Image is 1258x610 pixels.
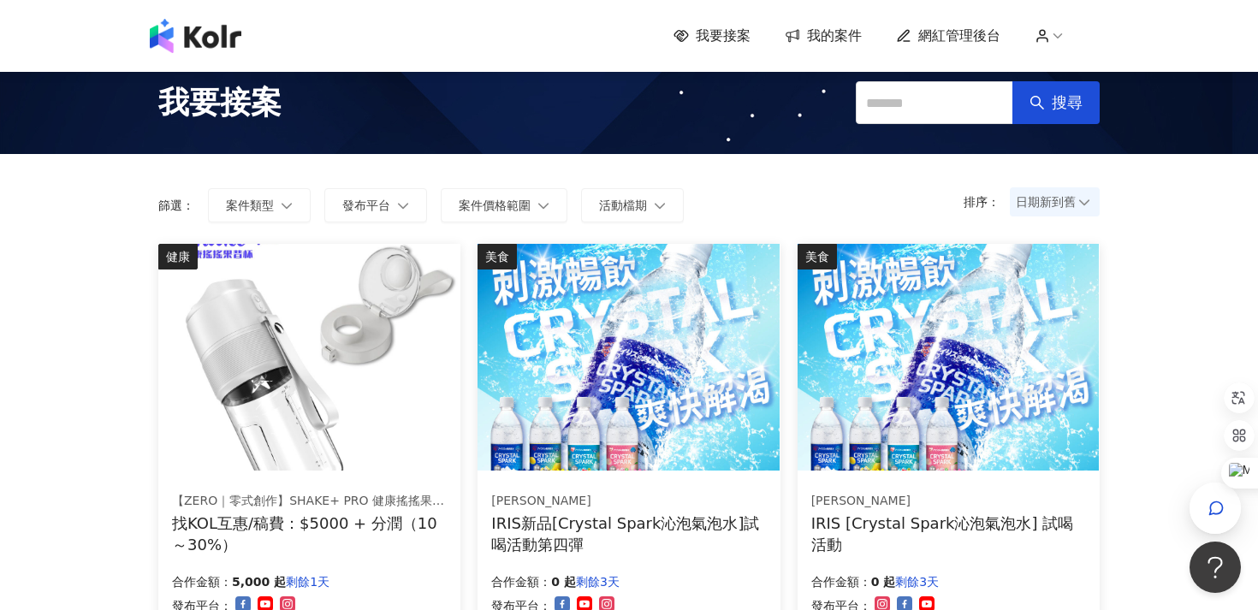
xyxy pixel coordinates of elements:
[459,198,531,212] span: 案件價格範圍
[478,244,779,471] img: Crystal Spark 沁泡氣泡水
[172,512,447,555] div: 找KOL互惠/稿費：$5000 + 分潤（10～30%）
[581,188,684,222] button: 活動檔期
[342,198,390,212] span: 發布平台
[208,188,311,222] button: 案件類型
[158,244,460,471] img: 【ZERO｜零式創作】SHAKE+ pro 健康搖搖果昔杯｜全台唯一四季全天候隨行杯果汁機，讓您使用快樂每一天！
[158,198,194,212] p: 篩選：
[226,198,274,212] span: 案件類型
[1016,189,1094,215] span: 日期新到舊
[491,512,766,555] div: IRIS新品[Crystal Spark沁泡氣泡水]試喝活動第四彈
[1052,93,1083,112] span: 搜尋
[172,572,232,592] p: 合作金額：
[478,244,517,269] div: 美食
[172,493,446,510] div: 【ZERO｜零式創作】SHAKE+ PRO 健康搖搖果昔杯｜全台唯一四季全天候隨行杯果汁機，讓您使用快樂每一天！
[871,572,896,592] p: 0 起
[551,572,576,592] p: 0 起
[895,572,939,592] p: 剩餘3天
[286,572,329,592] p: 剩餘1天
[158,244,198,269] div: 健康
[798,244,1099,471] img: Crystal Spark 沁泡氣泡水
[324,188,427,222] button: 發布平台
[1012,81,1100,124] button: 搜尋
[441,188,567,222] button: 案件價格範圍
[150,19,241,53] img: logo
[811,512,1086,555] div: IRIS [Crystal Spark沁泡氣泡水] 試喝活動
[491,493,765,510] div: [PERSON_NAME]
[696,27,751,45] span: 我要接案
[674,27,751,45] a: 我要接案
[918,27,1000,45] span: 網紅管理後台
[1190,542,1241,593] iframe: Help Scout Beacon - Open
[811,493,1085,510] div: [PERSON_NAME]
[491,572,551,592] p: 合作金額：
[896,27,1000,45] a: 網紅管理後台
[785,27,862,45] a: 我的案件
[599,198,647,212] span: 活動檔期
[576,572,620,592] p: 剩餘3天
[807,27,862,45] span: 我的案件
[964,195,1010,209] p: 排序：
[811,572,871,592] p: 合作金額：
[158,81,282,124] span: 我要接案
[1030,95,1045,110] span: search
[232,572,286,592] p: 5,000 起
[798,244,837,269] div: 美食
